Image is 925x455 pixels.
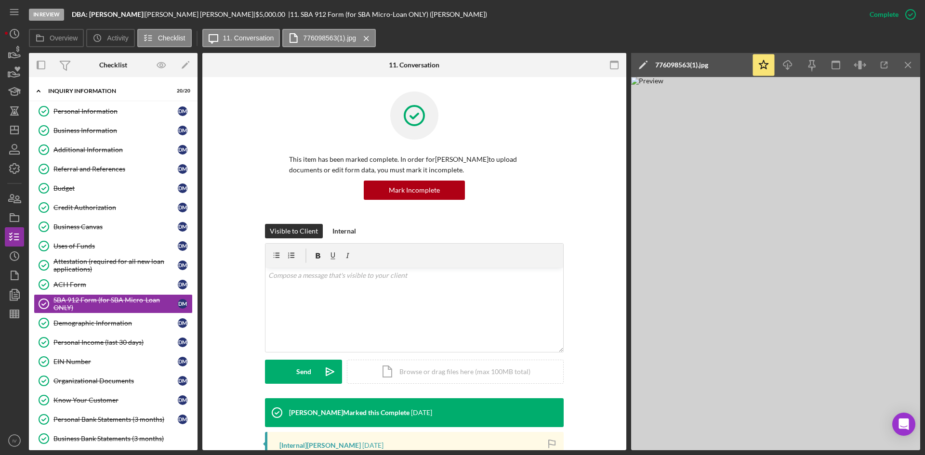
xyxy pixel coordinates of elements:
div: Referral and References [53,165,178,173]
div: Business Canvas [53,223,178,231]
div: D M [178,357,187,366]
button: Complete [860,5,920,24]
div: Business Information [53,127,178,134]
div: D M [178,203,187,212]
div: INQUIRY INFORMATION [48,88,166,94]
div: D M [178,376,187,386]
div: In Review [29,9,64,21]
div: Visible to Client [270,224,318,238]
div: Credit Authorization [53,204,178,211]
div: D M [178,299,187,309]
div: D M [178,183,187,193]
label: 11. Conversation [223,34,274,42]
button: Internal [328,224,361,238]
a: Personal Bank Statements (3 months)DM [34,410,193,429]
a: Attestation (required for all new loan applications)DM [34,256,193,275]
div: D M [178,126,187,135]
div: EIN Number [53,358,178,365]
div: Internal [332,224,356,238]
div: D M [178,106,187,116]
div: D M [178,415,187,424]
button: Mark Incomplete [364,181,465,200]
img: Preview [631,77,920,450]
div: | [72,11,145,18]
button: 776098563(1).jpg [282,29,376,47]
div: Personal Bank Statements (3 months) [53,416,178,423]
a: Personal Income (last 30 days)DM [34,333,193,352]
a: EIN NumberDM [34,352,193,371]
a: Know Your CustomerDM [34,390,193,410]
div: Budget [53,184,178,192]
a: SBA 912 Form (for SBA Micro-Loan ONLY)DM [34,294,193,313]
div: Know Your Customer [53,396,178,404]
button: Visible to Client [265,224,323,238]
label: Checklist [158,34,185,42]
div: D M [178,280,187,289]
div: D M [178,241,187,251]
div: Open Intercom Messenger [892,413,915,436]
label: 776098563(1).jpg [303,34,356,42]
a: Business InformationDM [34,121,193,140]
div: Complete [870,5,899,24]
button: IV [5,431,24,450]
div: Attestation (required for all new loan applications) [53,258,178,273]
div: | 11. SBA 912 Form (for SBA Micro-Loan ONLY) ([PERSON_NAME]) [288,11,487,18]
b: DBA: [PERSON_NAME] [72,10,143,18]
div: D M [178,222,187,232]
div: SBA 912 Form (for SBA Micro-Loan ONLY) [53,296,178,312]
div: Uses of Funds [53,242,178,250]
button: Overview [29,29,84,47]
div: D M [178,395,187,405]
a: Business Bank Statements (3 months) [34,429,193,448]
time: 2025-08-06 19:47 [362,442,383,449]
a: Referral and ReferencesDM [34,159,193,179]
a: Personal InformationDM [34,102,193,121]
time: 2025-08-06 19:47 [411,409,432,416]
div: D M [178,318,187,328]
div: D M [178,338,187,347]
div: [Internal] [PERSON_NAME] [279,442,361,449]
div: 20 / 20 [173,88,190,94]
div: [PERSON_NAME] [PERSON_NAME] | [145,11,255,18]
div: Send [296,360,311,384]
a: ACH FormDM [34,275,193,294]
div: ACH Form [53,281,178,288]
div: Mark Incomplete [389,181,440,200]
div: Checklist [99,61,127,69]
div: Additional Information [53,146,178,154]
div: Business Bank Statements (3 months) [53,435,192,442]
div: Personal Income (last 30 days) [53,338,178,346]
div: D M [178,260,187,270]
button: 11. Conversation [202,29,280,47]
a: Credit AuthorizationDM [34,198,193,217]
a: BudgetDM [34,179,193,198]
div: Demographic Information [53,319,178,327]
a: Additional InformationDM [34,140,193,159]
a: Organizational DocumentsDM [34,371,193,390]
div: 776098563(1).jpg [655,61,708,69]
label: Activity [107,34,128,42]
button: Activity [86,29,134,47]
div: Personal Information [53,107,178,115]
p: This item has been marked complete. In order for [PERSON_NAME] to upload documents or edit form d... [289,154,540,176]
div: D M [178,145,187,155]
button: Send [265,360,342,384]
a: Uses of FundsDM [34,236,193,256]
div: Organizational Documents [53,377,178,385]
a: Demographic InformationDM [34,313,193,333]
div: [PERSON_NAME] Marked this Complete [289,409,410,416]
div: 11. Conversation [389,61,439,69]
a: Business CanvasDM [34,217,193,236]
div: D M [178,164,187,174]
label: Overview [50,34,78,42]
button: Checklist [137,29,192,47]
text: IV [12,438,17,443]
div: $5,000.00 [255,11,288,18]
